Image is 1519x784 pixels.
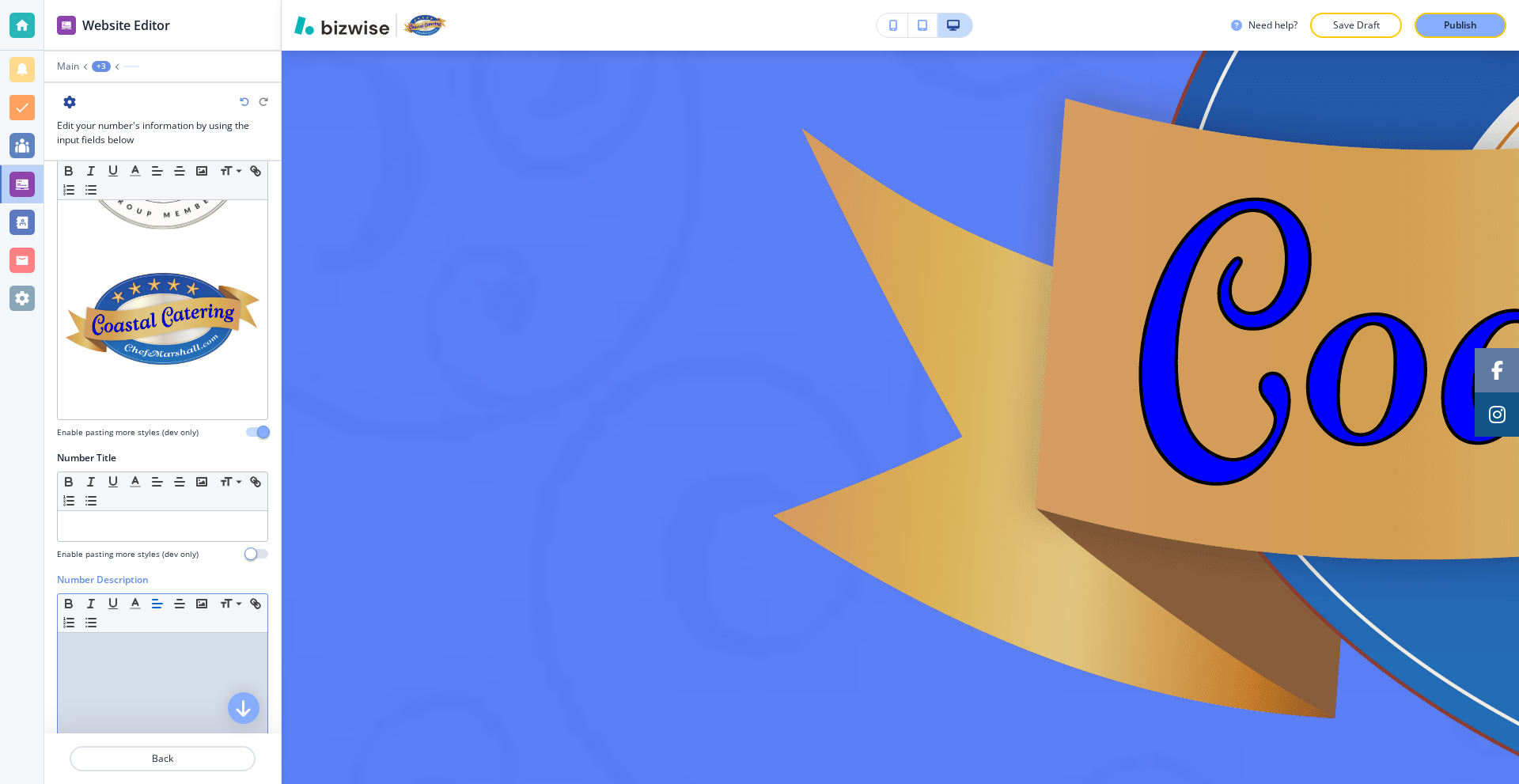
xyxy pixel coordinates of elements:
[1444,18,1477,32] p: Publish
[57,16,76,35] img: editor icon
[1475,348,1519,392] a: Social media link to facebook account
[1415,13,1506,38] button: Publish
[57,426,199,438] h4: Enable pasting more styles (dev only)
[92,61,111,72] button: +3
[70,746,256,771] button: Back
[71,752,254,766] p: Back
[82,16,170,35] h2: Website Editor
[403,15,446,36] img: Your Logo
[1248,18,1297,32] h3: Need help?
[1475,392,1519,437] a: Social media link to instagram account
[57,573,149,587] h2: Number Description
[57,61,79,72] button: Main
[1331,18,1381,32] p: Save Draft
[57,119,268,147] h3: Edit your number's information by using the input fields below
[57,548,199,560] h4: Enable pasting more styles (dev only)
[1310,13,1402,38] button: Save Draft
[57,451,116,465] h2: Number Title
[294,16,389,35] img: Bizwise Logo
[66,273,259,365] img: Costal Catering Logo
